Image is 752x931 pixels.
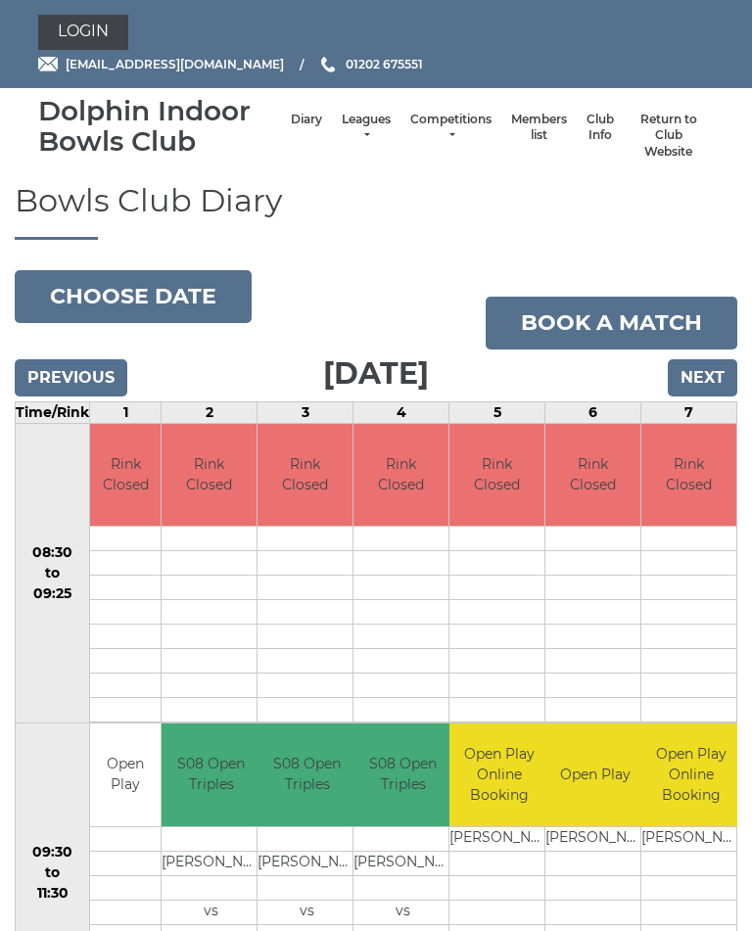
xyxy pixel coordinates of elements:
[16,401,90,423] td: Time/Rink
[353,723,452,826] td: S08 Open Triples
[258,401,353,423] td: 3
[668,359,737,396] input: Next
[162,900,260,924] td: vs
[353,401,449,423] td: 4
[486,297,737,349] a: Book a match
[162,851,260,875] td: [PERSON_NAME]
[587,112,614,144] a: Club Info
[318,55,423,73] a: Phone us 01202 675551
[162,401,258,423] td: 2
[545,401,641,423] td: 6
[38,15,128,50] a: Login
[90,723,161,826] td: Open Play
[410,112,492,144] a: Competitions
[258,900,356,924] td: vs
[90,401,162,423] td: 1
[15,359,127,396] input: Previous
[321,57,335,72] img: Phone us
[353,851,452,875] td: [PERSON_NAME]
[641,826,740,851] td: [PERSON_NAME]
[634,112,704,161] a: Return to Club Website
[545,723,644,826] td: Open Play
[449,723,548,826] td: Open Play Online Booking
[641,424,736,527] td: Rink Closed
[641,723,740,826] td: Open Play Online Booking
[353,900,452,924] td: vs
[90,424,161,527] td: Rink Closed
[346,57,423,71] span: 01202 675551
[162,723,260,826] td: S08 Open Triples
[38,55,284,73] a: Email [EMAIL_ADDRESS][DOMAIN_NAME]
[641,401,737,423] td: 7
[38,57,58,71] img: Email
[511,112,567,144] a: Members list
[258,851,356,875] td: [PERSON_NAME]
[545,424,640,527] td: Rink Closed
[38,96,281,157] div: Dolphin Indoor Bowls Club
[258,424,352,527] td: Rink Closed
[449,424,544,527] td: Rink Closed
[291,112,322,128] a: Diary
[342,112,391,144] a: Leagues
[353,424,448,527] td: Rink Closed
[449,826,548,851] td: [PERSON_NAME]
[545,826,644,851] td: [PERSON_NAME]
[15,183,737,240] h1: Bowls Club Diary
[66,57,284,71] span: [EMAIL_ADDRESS][DOMAIN_NAME]
[258,723,356,826] td: S08 Open Triples
[449,401,545,423] td: 5
[15,270,252,323] button: Choose date
[16,423,90,723] td: 08:30 to 09:25
[162,424,257,527] td: Rink Closed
